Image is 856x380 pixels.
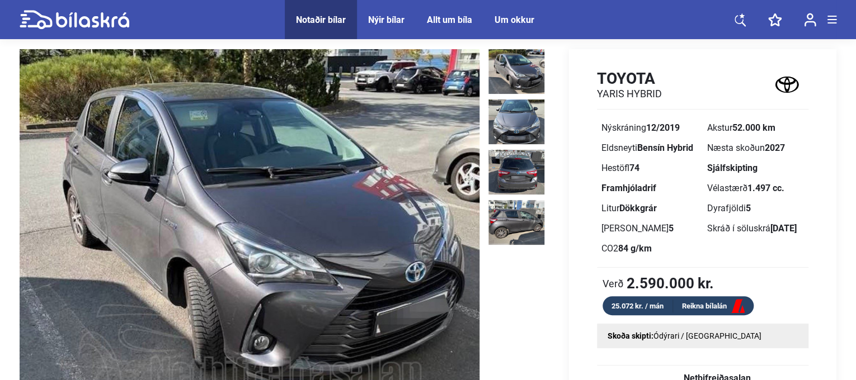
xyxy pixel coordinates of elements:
[603,300,673,312] div: 25.072 kr. / mán
[601,244,698,253] div: CO2
[653,331,761,340] span: Ódýrari / [GEOGRAPHIC_DATA]
[495,15,534,25] a: Um okkur
[707,204,804,213] div: Dyrafjöldi
[608,331,653,340] strong: Skoða skipti:
[707,163,758,173] b: Sjálfskipting
[770,223,797,234] b: [DATE]
[601,123,698,132] div: Nýskráning
[488,49,544,94] img: 1757502046_1683456242942266825_29802019264935722.jpg
[603,278,624,289] span: Verð
[804,13,816,27] img: user-login.svg
[627,276,714,291] b: 2.590.000 kr.
[646,122,680,133] b: 12/2019
[673,300,754,313] a: Reikna bílalán
[601,224,698,233] div: [PERSON_NAME]
[601,144,698,153] div: Eldsneyti
[427,15,472,25] a: Allt um bíla
[597,88,662,100] h2: YARIS HYBRID
[488,200,544,245] img: 1757502048_5869888216216279116_29802021474308122.jpg
[765,142,785,153] b: 2027
[619,203,657,213] b: Dökkgrár
[669,223,674,234] b: 5
[597,69,662,88] h1: Toyota
[601,164,698,173] div: Hestöfl
[747,183,784,193] b: 1.497 cc.
[707,184,804,193] div: Vélastærð
[765,69,808,101] img: logo Toyota YARIS HYBRID
[488,99,544,144] img: 1757502047_8433119859543681277_29802019927985753.jpg
[488,150,544,194] img: 1757502048_3094062874306363310_29802020704210715.jpg
[601,183,656,193] b: Framhjóladrif
[746,203,751,213] b: 5
[629,163,639,173] b: 74
[618,243,652,254] b: 84 g/km
[296,15,346,25] a: Notaðir bílar
[707,144,804,153] div: Næsta skoðun
[601,204,698,213] div: Litur
[368,15,405,25] a: Nýir bílar
[707,224,804,233] div: Skráð í söluskrá
[732,122,775,133] b: 52.000 km
[707,123,804,132] div: Akstur
[637,142,693,153] b: Bensín Hybrid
